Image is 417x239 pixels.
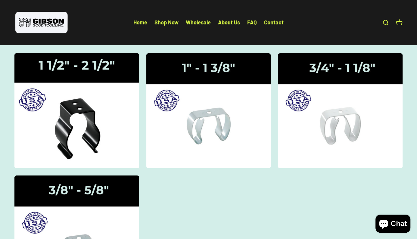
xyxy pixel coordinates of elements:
[278,53,403,168] img: Gripper Clips | 3/4" - 1 1/8"
[133,19,147,26] a: Home
[186,19,211,26] a: Wholesale
[247,19,257,26] a: FAQ
[154,19,179,26] a: Shop Now
[218,19,240,26] a: About Us
[146,53,271,168] img: Gripper Clips | 1" - 1 3/8"
[264,19,284,26] a: Contact
[14,53,139,168] a: Gibson gripper clips one and a half inch to two and a half inches
[11,50,143,172] img: Gibson gripper clips one and a half inch to two and a half inches
[374,215,412,234] inbox-online-store-chat: Shopify online store chat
